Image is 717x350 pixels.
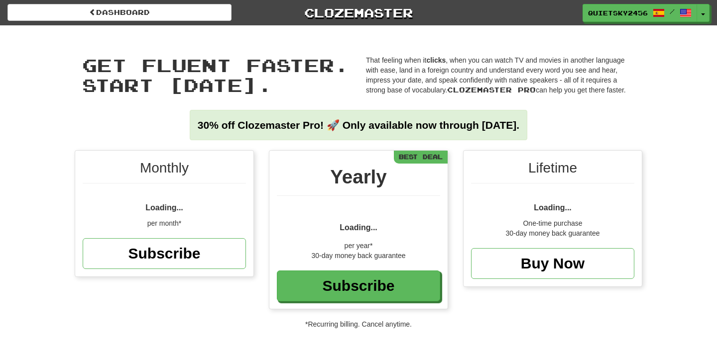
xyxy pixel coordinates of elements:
span: Loading... [340,223,377,232]
div: Best Deal [394,151,448,163]
a: Subscribe [277,270,440,301]
a: Buy Now [471,248,634,279]
span: Loading... [534,203,572,212]
div: per month* [83,218,246,228]
div: Yearly [277,163,440,196]
span: QuietSky2456 [588,8,648,17]
div: per year* [277,241,440,251]
div: Monthly [83,158,246,183]
div: Lifetime [471,158,634,183]
div: One-time purchase [471,218,634,228]
p: That feeling when it , when you can watch TV and movies in another language with ease, land in a ... [366,55,635,95]
span: Get fluent faster. Start [DATE]. [82,54,349,95]
span: Clozemaster Pro [447,86,536,94]
a: Subscribe [83,238,246,269]
a: Clozemaster [246,4,471,21]
strong: clicks [426,56,446,64]
span: / [670,8,675,15]
div: 30-day money back guarantee [471,228,634,238]
a: Dashboard [7,4,232,21]
span: Loading... [145,203,183,212]
div: 30-day money back guarantee [277,251,440,261]
strong: 30% off Clozemaster Pro! 🚀 Only available now through [DATE]. [198,119,519,131]
a: QuietSky2456 / [583,4,697,22]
